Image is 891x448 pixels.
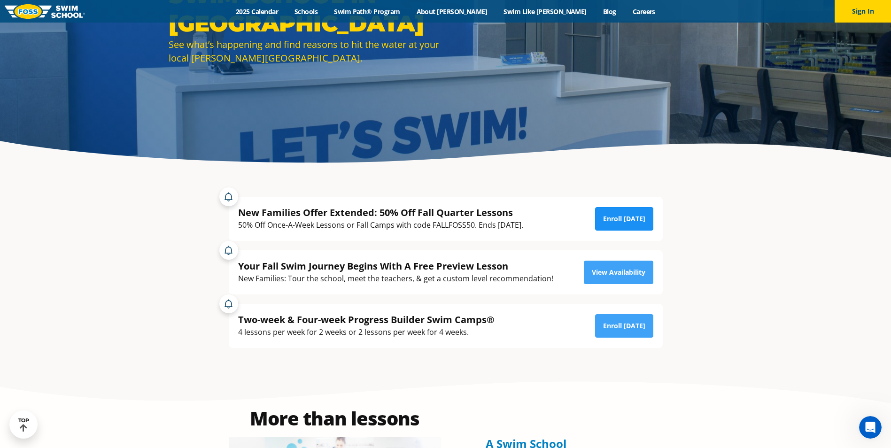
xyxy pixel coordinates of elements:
a: Careers [624,7,663,16]
div: 4 lessons per week for 2 weeks or 2 lessons per week for 4 weeks. [238,326,495,339]
div: New Families: Tour the school, meet the teachers, & get a custom level recommendation! [238,272,553,285]
div: Two-week & Four-week Progress Builder Swim Camps® [238,313,495,326]
a: About [PERSON_NAME] [408,7,496,16]
iframe: Intercom live chat [859,416,882,439]
a: 2025 Calendar [228,7,287,16]
a: View Availability [584,261,653,284]
div: See what’s happening and find reasons to hit the water at your local [PERSON_NAME][GEOGRAPHIC_DATA]. [169,38,441,65]
a: Enroll [DATE] [595,207,653,231]
h2: More than lessons [229,409,441,428]
a: Swim Path® Program [326,7,408,16]
a: Schools [287,7,326,16]
img: FOSS Swim School Logo [5,4,85,19]
div: New Families Offer Extended: 50% Off Fall Quarter Lessons [238,206,523,219]
div: TOP [18,417,29,432]
a: Enroll [DATE] [595,314,653,338]
div: Your Fall Swim Journey Begins With A Free Preview Lesson [238,260,553,272]
a: Swim Like [PERSON_NAME] [496,7,595,16]
div: 50% Off Once-A-Week Lessons or Fall Camps with code FALLFOSS50. Ends [DATE]. [238,219,523,232]
a: Blog [595,7,624,16]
